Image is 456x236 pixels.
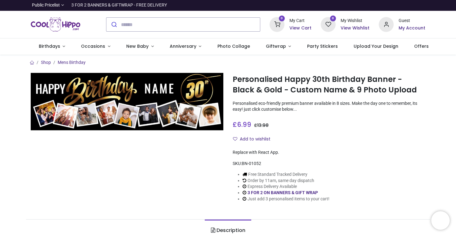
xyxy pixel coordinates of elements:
a: Logo of Cool Hippo [31,16,80,33]
a: 0 [321,22,336,27]
a: New Baby [118,38,162,55]
span: £ [233,120,251,129]
a: 0 [270,22,284,27]
sup: 0 [279,16,285,21]
a: Public Pricelist [31,2,64,8]
a: Anniversary [162,38,209,55]
a: Mens Birthday [58,60,86,65]
div: Guest [399,18,425,24]
span: £ [254,122,269,128]
span: New Baby [126,43,149,49]
a: Giftwrap [258,38,299,55]
li: Order by 11am, same day dispatch [243,178,329,184]
div: SKU: [233,161,425,167]
div: 3 FOR 2 BANNERS & GIFTWRAP - FREE DELIVERY [71,2,167,8]
i: Add to wishlist [233,137,237,141]
span: Anniversary [170,43,196,49]
span: BN-01052 [242,161,261,166]
span: Public Pricelist [32,2,60,8]
span: 6.99 [237,120,251,129]
div: My Cart [289,18,311,24]
span: Birthdays [39,43,60,49]
li: Just add 3 personalised items to your cart! [243,196,329,202]
a: My Account [399,25,425,31]
span: Party Stickers [307,43,338,49]
a: 3 FOR 2 ON BANNERS & GIFT WRAP [248,190,318,195]
a: View Cart [289,25,311,31]
img: Personalised Happy 30th Birthday Banner - Black & Gold - Custom Name & 9 Photo Upload [31,73,223,131]
a: View Wishlist [341,25,369,31]
iframe: Brevo live chat [431,211,450,230]
h1: Personalised Happy 30th Birthday Banner - Black & Gold - Custom Name & 9 Photo Upload [233,74,425,96]
div: My Wishlist [341,18,369,24]
span: Offers [414,43,429,49]
span: Occasions [81,43,105,49]
img: Cool Hippo [31,16,80,33]
li: Free Standard Tracked Delivery [243,171,329,178]
div: Replace with React App. [233,149,425,156]
span: Upload Your Design [354,43,398,49]
p: Personalised eco-friendly premium banner available in 8 sizes. Make the day one to remember, its ... [233,100,425,113]
button: Submit [106,18,121,31]
a: Birthdays [31,38,73,55]
button: Add to wishlistAdd to wishlist [233,134,276,145]
span: 13.98 [257,122,269,128]
span: Giftwrap [266,43,286,49]
sup: 0 [330,16,336,21]
a: Occasions [73,38,118,55]
iframe: Customer reviews powered by Trustpilot [295,2,425,8]
span: Photo Collage [217,43,250,49]
li: Express Delivery Available [243,184,329,190]
a: Shop [41,60,51,65]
